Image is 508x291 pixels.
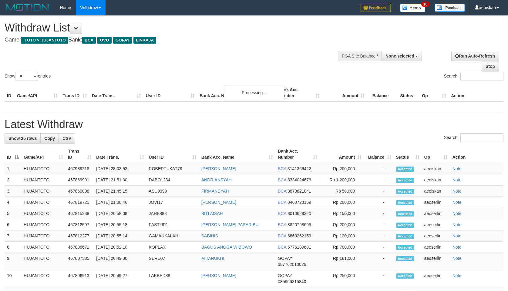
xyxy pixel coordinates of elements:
td: 467812597 [66,219,94,230]
td: GAMAUKALAH [146,230,199,242]
span: Accepted [396,211,414,217]
td: - [364,197,393,208]
a: ANDRIANSYAH [201,177,232,182]
img: Button%20Memo.svg [400,4,426,12]
td: - [364,174,393,186]
span: Copy 8334024676 to clipboard [288,177,311,182]
td: [DATE] 21:45:15 [94,186,146,197]
span: Copy 3141366422 to clipboard [288,166,311,171]
span: GOPAY [278,256,292,261]
h4: Game: Bank: [5,37,333,43]
th: Bank Acc. Number: activate to sort column ascending [275,146,320,163]
td: 467807385 [66,253,94,270]
td: HUJANTOTO [21,186,66,197]
td: Rp 700,000 [320,242,364,253]
th: User ID [143,84,197,101]
span: Copy 085966315840 to clipboard [278,279,306,284]
td: aeoiskan [422,186,450,197]
td: aeoserlin [422,270,450,287]
span: Copy 8870821841 to clipboard [288,189,311,193]
td: - [364,186,393,197]
td: Rp 250,000 [320,270,364,287]
td: 1 [5,163,21,174]
th: ID: activate to sort column descending [5,146,21,163]
td: Rp 50,000 [320,186,364,197]
td: HUJANTOTO [21,197,66,208]
span: Accepted [396,245,414,250]
span: Accepted [396,189,414,194]
th: Amount [322,84,368,101]
a: SITI AISAH [201,211,223,216]
td: 467869991 [66,174,94,186]
td: 467806913 [66,270,94,287]
td: aeoserlin [422,253,450,270]
a: Note [452,189,462,193]
select: Showentries [15,72,38,81]
th: Bank Acc. Name [197,84,276,101]
td: - [364,163,393,174]
td: [DATE] 21:00:46 [94,197,146,208]
label: Search: [444,133,503,142]
th: Op: activate to sort column ascending [422,146,450,163]
th: Status: activate to sort column ascending [394,146,422,163]
span: Accepted [396,273,414,279]
span: BCA [278,189,286,193]
td: HUJANTOTO [21,253,66,270]
span: Accepted [396,200,414,205]
span: BCA [278,222,286,227]
td: - [364,208,393,219]
span: ITOTO > HUJANTOTO [21,37,68,44]
h1: Latest Withdraw [5,118,503,131]
th: User ID: activate to sort column ascending [146,146,199,163]
th: Op [419,84,449,101]
span: Show 25 rows [8,136,37,141]
td: DABO1234 [146,174,199,186]
span: Accepted [396,256,414,261]
td: - [364,230,393,242]
td: ASU9999 [146,186,199,197]
td: 467812277 [66,230,94,242]
img: panduan.png [435,4,465,12]
td: aeoserlin [422,242,450,253]
td: aeoserlin [422,230,450,242]
td: 467860008 [66,186,94,197]
td: [DATE] 23:03:53 [94,163,146,174]
a: [PERSON_NAME] PASARIBU [201,222,259,227]
td: 4 [5,197,21,208]
td: [DATE] 20:58:08 [94,208,146,219]
a: [PERSON_NAME] [201,166,236,171]
td: ROBERTUKAT78 [146,163,199,174]
td: [DATE] 20:49:27 [94,270,146,287]
img: MOTION_logo.png [5,3,51,12]
span: Copy 0460723159 to clipboard [288,200,311,205]
td: HUJANTOTO [21,242,66,253]
a: Note [452,177,462,182]
span: BCA [278,166,286,171]
span: OVO [97,37,111,44]
span: GOPAY [278,273,292,278]
button: None selected [382,51,422,61]
div: Processing... [224,85,284,100]
a: CSV [59,133,75,144]
span: Copy 6860262159 to clipboard [288,233,311,238]
a: Note [452,200,462,205]
td: KOPLAX [146,242,199,253]
span: 10 [421,2,429,7]
th: Amount: activate to sort column ascending [320,146,364,163]
td: Rp 120,000 [320,230,364,242]
td: HUJANTOTO [21,208,66,219]
span: Accepted [396,234,414,239]
a: M TARUKHI [201,256,224,261]
th: Status [398,84,419,101]
td: Rp 200,000 [320,219,364,230]
th: Trans ID: activate to sort column ascending [66,146,94,163]
td: [DATE] 20:49:30 [94,253,146,270]
span: BCA [278,233,286,238]
a: SABIHIS [201,233,218,238]
td: aeoiskan [422,174,450,186]
td: 467939218 [66,163,94,174]
td: - [364,242,393,253]
td: 467815238 [66,208,94,219]
a: Note [452,222,462,227]
td: - [364,253,393,270]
